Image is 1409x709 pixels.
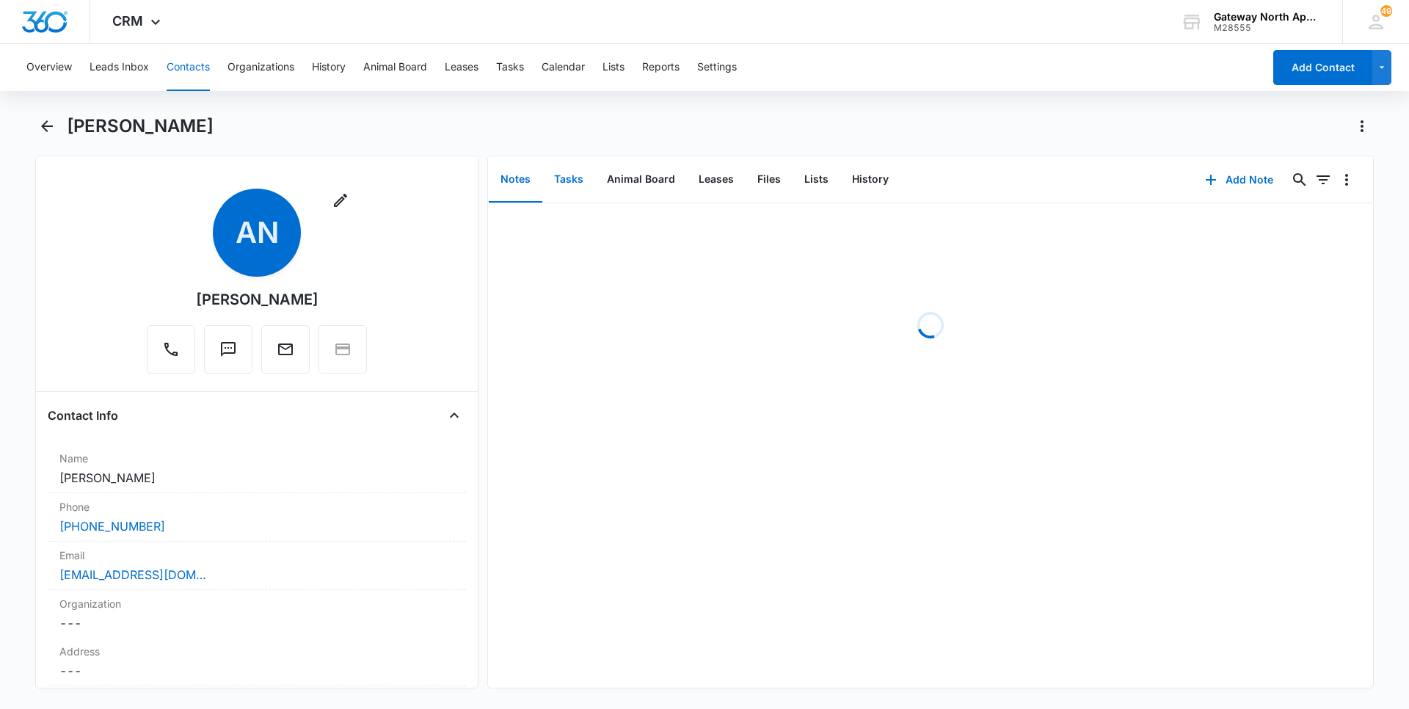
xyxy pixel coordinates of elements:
[443,404,466,427] button: Close
[48,638,466,686] div: Address---
[489,157,542,203] button: Notes
[1273,50,1372,85] button: Add Contact
[59,566,206,583] a: [EMAIL_ADDRESS][DOMAIN_NAME]
[227,44,294,91] button: Organizations
[90,44,149,91] button: Leads Inbox
[59,662,454,680] dd: ---
[1335,168,1358,192] button: Overflow Menu
[687,157,746,203] button: Leases
[1350,114,1374,138] button: Actions
[147,325,195,374] button: Call
[1288,168,1311,192] button: Search...
[196,288,318,310] div: [PERSON_NAME]
[642,44,680,91] button: Reports
[746,157,793,203] button: Files
[542,157,595,203] button: Tasks
[1311,168,1335,192] button: Filters
[542,44,585,91] button: Calendar
[26,44,72,91] button: Overview
[363,44,427,91] button: Animal Board
[35,114,58,138] button: Back
[1380,5,1392,17] div: notifications count
[1380,5,1392,17] span: 49
[112,13,143,29] span: CRM
[59,451,454,466] label: Name
[167,44,210,91] button: Contacts
[48,590,466,638] div: Organization---
[59,469,454,487] dd: [PERSON_NAME]
[1190,162,1288,197] button: Add Note
[204,348,252,360] a: Text
[793,157,840,203] button: Lists
[59,499,454,515] label: Phone
[59,644,454,659] label: Address
[48,445,466,493] div: Name[PERSON_NAME]
[312,44,346,91] button: History
[59,517,165,535] a: [PHONE_NUMBER]
[445,44,478,91] button: Leases
[204,325,252,374] button: Text
[48,542,466,590] div: Email[EMAIL_ADDRESS][DOMAIN_NAME]
[48,407,118,424] h4: Contact Info
[840,157,900,203] button: History
[59,548,454,563] label: Email
[1214,11,1321,23] div: account name
[67,115,214,137] h1: [PERSON_NAME]
[48,493,466,542] div: Phone[PHONE_NUMBER]
[595,157,687,203] button: Animal Board
[59,614,454,632] dd: ---
[213,189,301,277] span: AN
[147,348,195,360] a: Call
[59,596,454,611] label: Organization
[1214,23,1321,33] div: account id
[602,44,625,91] button: Lists
[261,325,310,374] button: Email
[697,44,737,91] button: Settings
[496,44,524,91] button: Tasks
[261,348,310,360] a: Email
